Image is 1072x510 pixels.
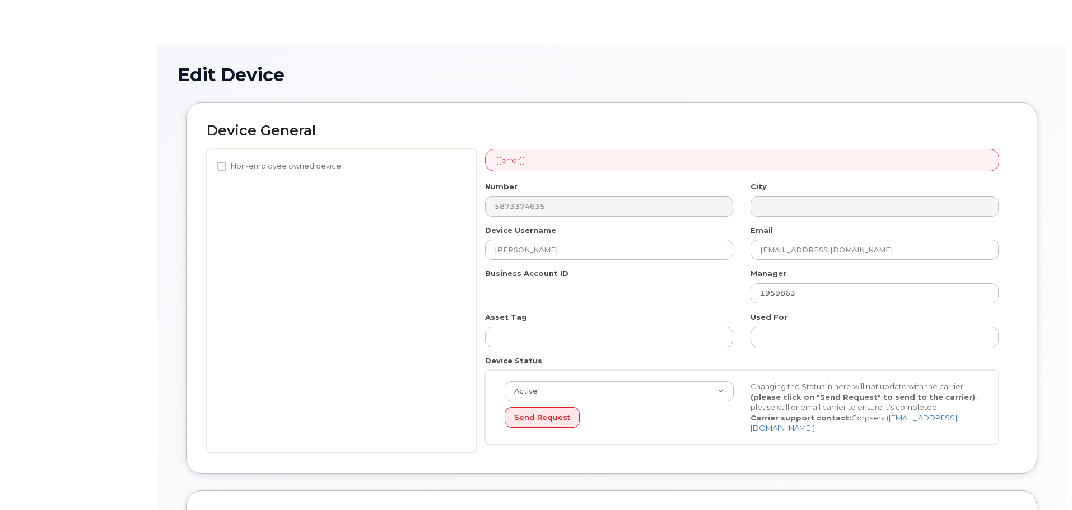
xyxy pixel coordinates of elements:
label: Asset Tag [485,312,527,322]
label: Number [485,181,518,192]
strong: Carrier support contact: [751,413,851,422]
a: [EMAIL_ADDRESS][DOMAIN_NAME] [751,413,957,433]
div: {{error}} [485,149,999,172]
label: Device Status [485,355,542,366]
h2: Device General [207,123,1017,139]
label: Business Account ID [485,268,568,279]
label: Email [751,225,773,236]
div: Changing the Status in here will not update with the carrier, , please call or email carrier to e... [742,381,988,433]
label: Non-employee owned device [217,160,341,173]
input: Select manager [751,283,999,303]
label: Manager [751,268,786,279]
input: Non-employee owned device [217,162,226,171]
strong: (please click on "Send Request" to send to the carrier) [751,392,975,401]
h1: Edit Device [178,65,1046,85]
label: City [751,181,767,192]
label: Used For [751,312,787,322]
label: Device Username [485,225,556,236]
button: Send Request [505,407,580,428]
